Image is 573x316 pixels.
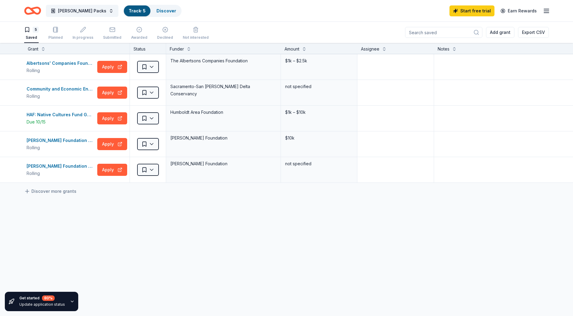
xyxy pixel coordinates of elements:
div: Rolling [27,93,95,100]
div: $1k – $10k [285,108,353,117]
button: [PERSON_NAME] Foundation GrantsRolling [27,137,95,151]
div: Rolling [27,144,95,151]
div: Update application status [19,302,65,307]
a: Discover more grants [24,188,76,195]
div: [PERSON_NAME] Foundation [170,134,277,142]
div: Get started [19,295,65,301]
button: Awarded [131,24,147,43]
a: Start free trial [449,5,494,16]
button: Submitted [103,24,121,43]
span: [PERSON_NAME] Packs [58,7,106,15]
div: Sacramento-San [PERSON_NAME] Delta Conservancy [170,82,277,98]
div: The Albertsons Companies Foundation [170,57,277,65]
div: Funder [170,45,184,53]
a: Discover [156,8,176,13]
div: In progress [72,35,93,40]
div: Rolling [27,67,95,74]
div: Community and Economic Enhancement Grant Program – Proposition 68 [27,85,95,93]
button: 5Saved [24,24,39,43]
button: HAF: Native Cultures Fund GrantDue 10/15 [27,111,95,126]
button: Community and Economic Enhancement Grant Program – Proposition 68Rolling [27,85,95,100]
div: Amount [285,45,299,53]
button: Albertsons' Companies Foundation - [GEOGRAPHIC_DATA][US_STATE] Grant ProgramRolling [27,60,95,74]
a: Home [24,4,41,18]
div: [PERSON_NAME] Foundation [170,160,277,168]
div: Rolling [27,170,95,177]
div: Declined [157,35,173,40]
div: 80 % [42,295,55,301]
button: [PERSON_NAME] Packs [46,5,118,17]
button: Apply [97,112,127,124]
div: $10k [285,134,353,142]
div: Humboldt Area Foundation [170,108,277,117]
div: Albertsons' Companies Foundation - [GEOGRAPHIC_DATA][US_STATE] Grant Program [27,60,95,67]
button: Track· 5Discover [123,5,182,17]
button: Declined [157,24,173,43]
a: Track· 5 [129,8,146,13]
div: Due 10/15 [27,118,95,126]
button: Apply [97,87,127,99]
button: Apply [97,164,127,176]
div: not specified [285,160,353,168]
div: HAF: Native Cultures Fund Grant [27,111,95,118]
div: 5 [33,27,39,33]
div: Saved [24,35,39,40]
button: Planned [48,24,63,43]
div: Notes [438,45,449,53]
input: Search saved [405,27,482,38]
div: Submitted [103,35,121,40]
div: Not interested [183,35,209,40]
div: Grant [28,45,38,53]
button: In progress [72,24,93,43]
div: not specified [285,82,353,91]
button: Not interested [183,24,209,43]
div: [PERSON_NAME] Foundation Grant [27,163,95,170]
div: Status [130,43,166,54]
button: Add grant [486,27,514,38]
div: Awarded [131,35,147,40]
button: Apply [97,61,127,73]
div: Assignee [361,45,379,53]
button: Apply [97,138,127,150]
a: Earn Rewards [497,5,540,16]
div: [PERSON_NAME] Foundation Grants [27,137,95,144]
button: [PERSON_NAME] Foundation GrantRolling [27,163,95,177]
div: Planned [48,35,63,40]
div: $1k – $2.5k [285,57,353,65]
button: Export CSV [518,27,549,38]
